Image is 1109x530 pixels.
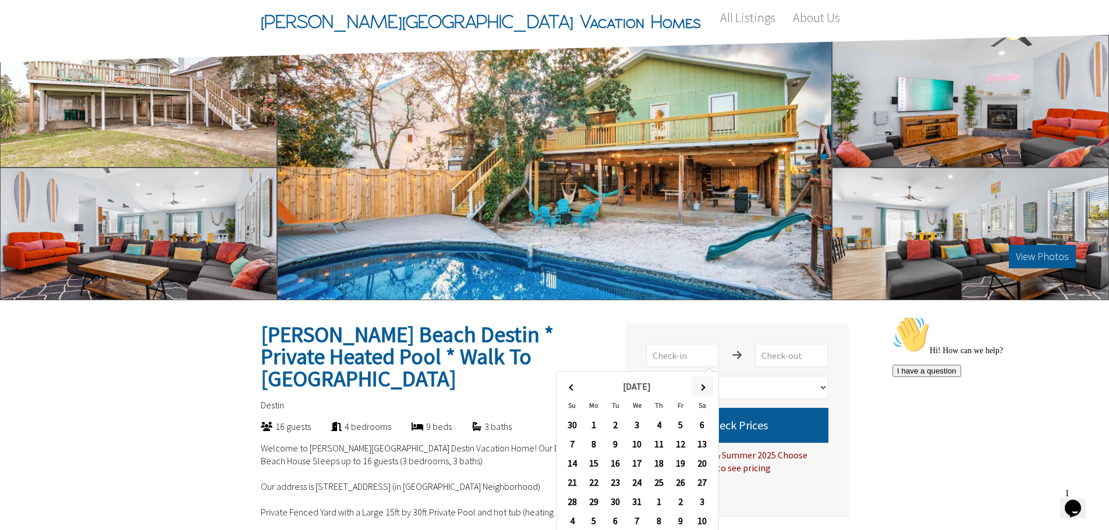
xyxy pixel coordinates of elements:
[626,492,648,511] td: 31
[669,453,691,472] td: 19
[261,323,605,390] h2: [PERSON_NAME] Beach Destin * Private Heated Pool * Walk To [GEOGRAPHIC_DATA]
[583,453,604,472] td: 15
[605,492,626,511] td: 30
[669,511,691,530] td: 9
[261,4,701,39] span: [PERSON_NAME][GEOGRAPHIC_DATA] Vacation Homes
[1009,245,1076,268] button: View Photos
[669,492,691,511] td: 2
[669,396,691,415] th: Fr
[646,344,719,367] input: Check-in
[561,492,583,511] td: 28
[692,434,713,453] td: 13
[669,415,691,434] td: 5
[626,511,648,530] td: 7
[692,472,713,492] td: 27
[452,420,512,433] div: 3 baths
[583,376,691,396] th: [DATE]
[755,344,828,367] input: Check-out
[648,415,669,434] td: 4
[669,472,691,492] td: 26
[391,420,452,433] div: 9 beds
[648,396,669,415] th: Th
[605,434,626,453] td: 9
[605,472,626,492] td: 23
[605,511,626,530] td: 6
[261,399,284,411] span: Destin
[605,396,626,415] th: Tu
[583,511,604,530] td: 5
[692,511,713,530] td: 10
[626,434,648,453] td: 10
[648,453,669,472] td: 18
[888,311,1097,478] iframe: chat widget
[626,415,648,434] td: 3
[648,511,669,530] td: 8
[583,472,604,492] td: 22
[669,434,691,453] td: 12
[646,443,828,474] div: For Spring Break & Summer 2025 Choose [DATE] to [DATE] to see pricing
[692,415,713,434] td: 6
[1060,483,1097,518] iframe: chat widget
[648,434,669,453] td: 11
[5,5,42,42] img: :wave:
[561,472,583,492] td: 21
[561,511,583,530] td: 4
[626,472,648,492] td: 24
[605,415,626,434] td: 2
[583,434,604,453] td: 8
[648,472,669,492] td: 25
[5,35,115,44] span: Hi! How can we help?
[240,420,311,433] div: 16 guests
[561,434,583,453] td: 7
[648,492,669,511] td: 1
[692,396,713,415] th: Sa
[561,453,583,472] td: 14
[692,492,713,511] td: 3
[5,54,73,66] button: I have a question
[561,415,583,434] td: 30
[583,492,604,511] td: 29
[692,453,713,472] td: 20
[626,396,648,415] th: We
[583,415,604,434] td: 1
[561,396,583,415] th: Su
[583,396,604,415] th: Mo
[5,5,214,66] div: 👋Hi! How can we help?I have a question
[311,420,391,433] div: 4 bedrooms
[646,408,828,443] button: Check Prices
[626,453,648,472] td: 17
[605,453,626,472] td: 16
